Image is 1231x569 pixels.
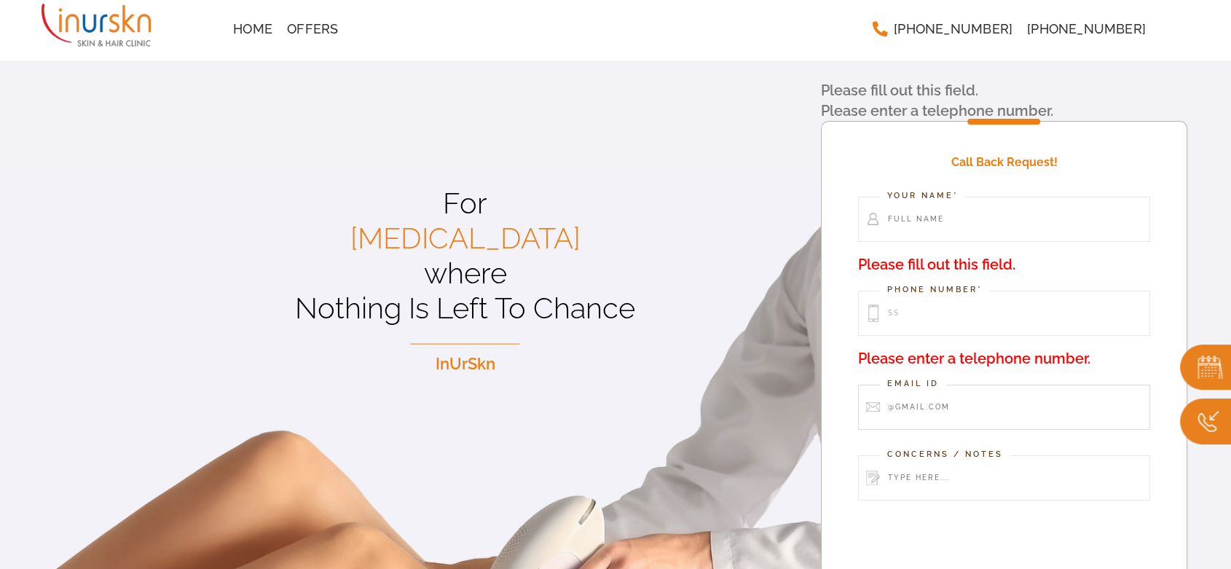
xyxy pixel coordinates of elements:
[226,15,280,44] a: Home
[858,291,1150,336] input: 123-456-7890
[858,385,1150,430] input: @gmail.com
[821,80,1187,101] li: Please fill out this field.
[858,347,1150,370] span: Please enter a telephone number.
[880,377,946,391] label: Email Id
[858,455,1150,501] input: Type here...
[1020,15,1153,44] a: [PHONE_NUMBER]
[865,15,1020,44] a: [PHONE_NUMBER]
[1180,399,1231,444] img: Callc.png
[1027,23,1146,36] span: [PHONE_NUMBER]
[821,101,1187,121] li: Please enter a telephone number.
[858,197,1150,242] input: Full Name
[109,351,821,377] p: InUrSkn
[880,448,1010,461] label: Concerns / Notes
[858,144,1150,181] h4: Call Back Request!
[880,283,990,297] label: Phone Number*
[858,253,1150,276] span: Please fill out this field.
[287,23,338,36] span: Offers
[880,189,966,203] label: Your Name*
[894,23,1012,36] span: [PHONE_NUMBER]
[233,23,272,36] span: Home
[1180,345,1231,391] img: book.png
[350,221,580,255] span: [MEDICAL_DATA]
[280,15,345,44] a: Offers
[109,186,821,326] p: For where Nothing Is Left To Chance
